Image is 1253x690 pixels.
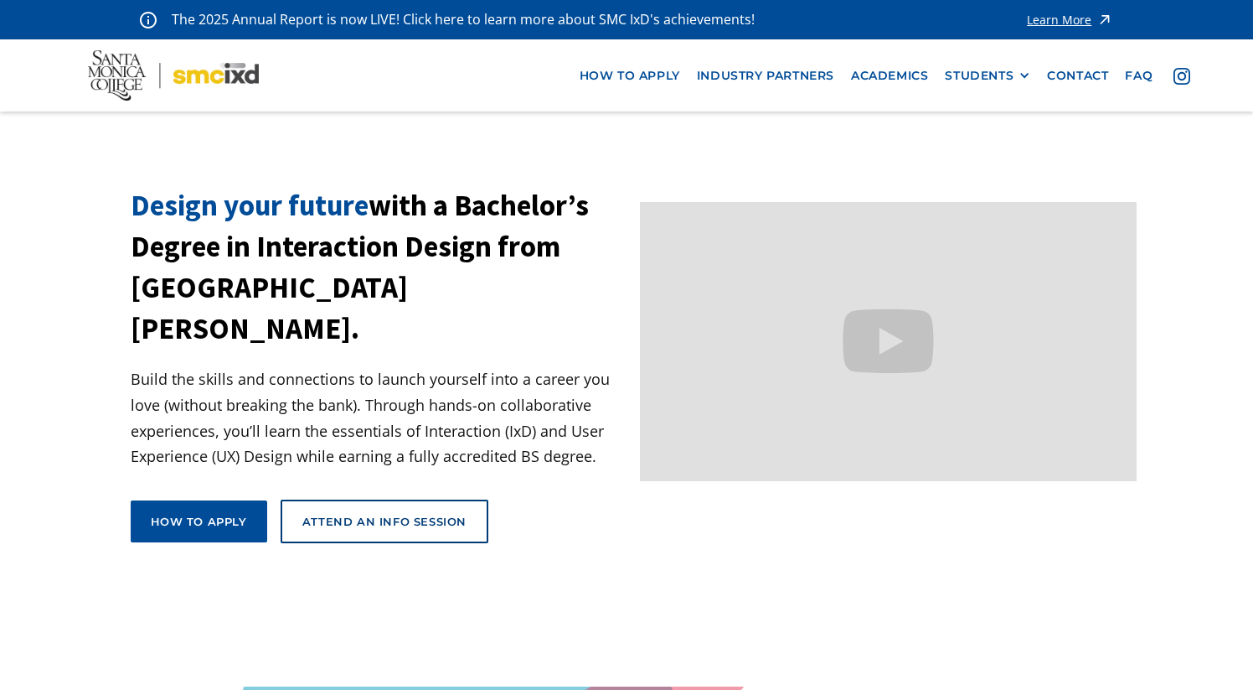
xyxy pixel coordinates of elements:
[945,69,1013,83] div: STUDENTS
[1027,14,1091,26] div: Learn More
[151,514,247,529] div: How to apply
[88,50,259,101] img: Santa Monica College - SMC IxD logo
[131,501,267,542] a: How to apply
[640,202,1137,481] iframe: Design your future with a Bachelor's Degree in Interaction Design from Santa Monica College
[688,60,843,91] a: industry partners
[131,366,627,469] p: Build the skills and connections to launch yourself into a career you love (without breaking the ...
[571,60,688,91] a: how to apply
[281,500,488,543] a: Attend an Info Session
[131,187,369,224] span: Design your future
[945,69,1030,83] div: STUDENTS
[1116,60,1161,91] a: faq
[302,514,467,529] div: Attend an Info Session
[1096,8,1113,31] img: icon - arrow - alert
[140,11,157,29] img: icon - information - alert
[1027,8,1113,31] a: Learn More
[1173,68,1190,85] img: icon - instagram
[131,185,627,350] h1: with a Bachelor’s Degree in Interaction Design from [GEOGRAPHIC_DATA][PERSON_NAME].
[1039,60,1116,91] a: contact
[172,8,756,31] p: The 2025 Annual Report is now LIVE! Click here to learn more about SMC IxD's achievements!
[843,60,936,91] a: Academics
